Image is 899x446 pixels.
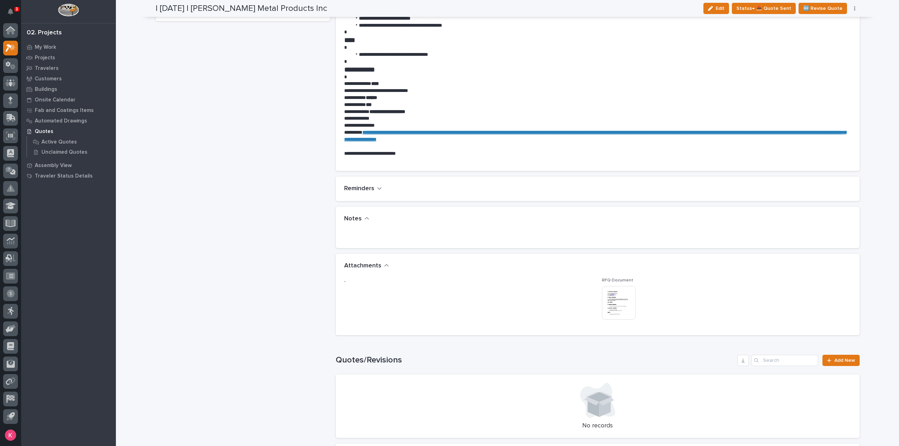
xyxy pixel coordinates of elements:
[822,355,859,366] a: Add New
[21,73,116,84] a: Customers
[344,215,362,223] h2: Notes
[602,278,633,282] span: RFQ Document
[27,29,62,37] div: 02. Projects
[35,128,53,135] p: Quotes
[3,4,18,19] button: Notifications
[703,3,729,14] button: Edit
[21,94,116,105] a: Onsite Calendar
[41,139,77,145] p: Active Quotes
[21,160,116,171] a: Assembly View
[35,107,94,114] p: Fab and Coatings Items
[35,97,76,103] p: Onsite Calendar
[35,65,59,72] p: Travelers
[834,358,855,363] span: Add New
[716,5,724,12] span: Edit
[35,173,93,179] p: Traveler Status Details
[336,355,735,365] h1: Quotes/Revisions
[736,4,791,13] span: Status→ 📤 Quote Sent
[35,118,87,124] p: Automated Drawings
[9,8,18,20] div: Notifications3
[15,7,18,12] p: 3
[156,4,327,14] h2: | [DATE] | [PERSON_NAME] Metal Products Inc
[344,278,593,285] p: -
[27,147,116,157] a: Unclaimed Quotes
[3,428,18,442] button: users-avatar
[732,3,796,14] button: Status→ 📤 Quote Sent
[21,126,116,137] a: Quotes
[21,171,116,181] a: Traveler Status Details
[21,63,116,73] a: Travelers
[344,262,381,270] h2: Attachments
[344,215,369,223] button: Notes
[58,4,79,16] img: Workspace Logo
[21,42,116,52] a: My Work
[35,44,56,51] p: My Work
[21,115,116,126] a: Automated Drawings
[21,105,116,115] a: Fab and Coatings Items
[27,137,116,147] a: Active Quotes
[35,76,62,82] p: Customers
[344,185,374,193] h2: Reminders
[799,3,847,14] button: 🆕 Revise Quote
[21,52,116,63] a: Projects
[21,84,116,94] a: Buildings
[35,55,55,61] p: Projects
[344,185,382,193] button: Reminders
[344,262,389,270] button: Attachments
[752,355,818,366] input: Search
[41,149,87,155] p: Unclaimed Quotes
[344,422,851,430] p: No records
[35,162,72,169] p: Assembly View
[35,86,57,93] p: Buildings
[803,4,842,13] span: 🆕 Revise Quote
